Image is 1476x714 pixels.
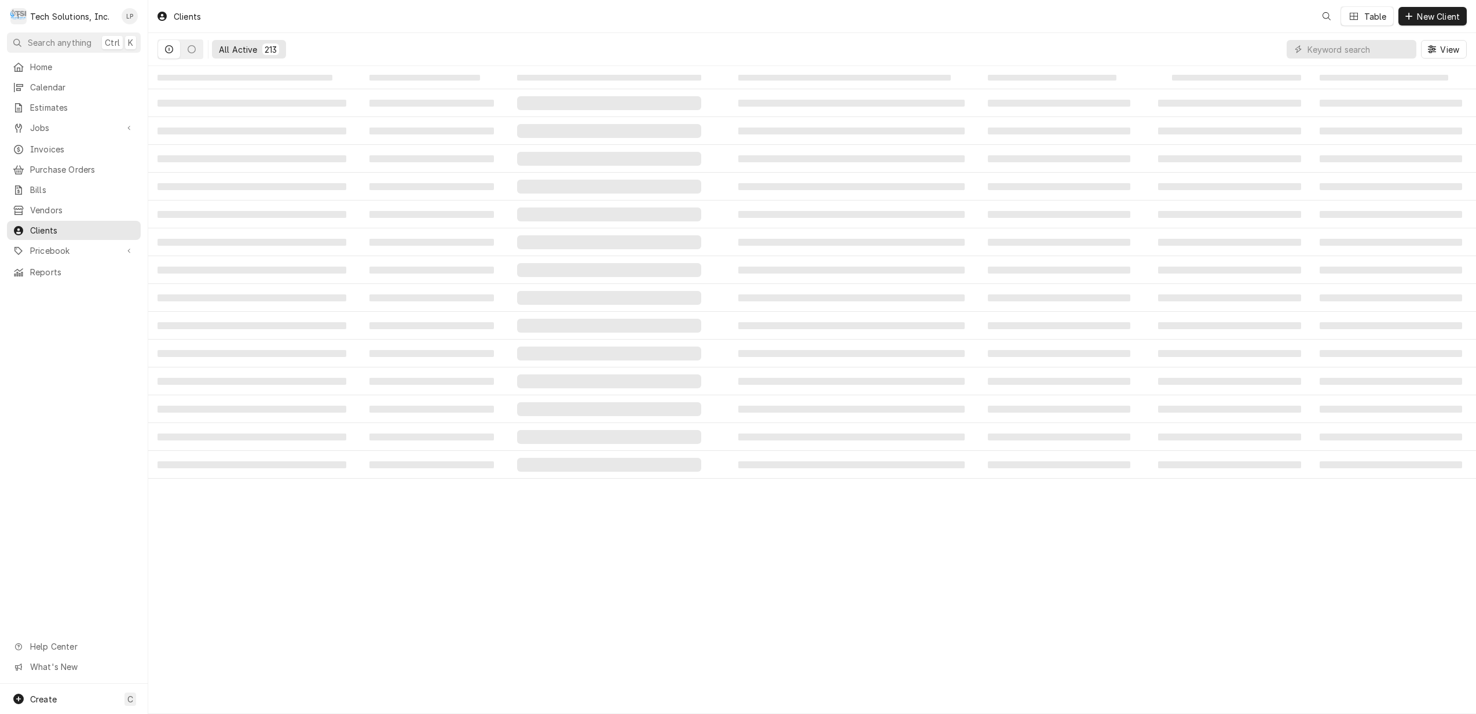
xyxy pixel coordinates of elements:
[517,458,701,472] span: ‌
[1158,267,1301,274] span: ‌
[30,61,135,73] span: Home
[988,461,1130,468] span: ‌
[1158,239,1301,246] span: ‌
[1158,294,1301,301] span: ‌
[738,183,964,190] span: ‌
[1158,350,1301,357] span: ‌
[738,239,964,246] span: ‌
[1320,322,1462,329] span: ‌
[517,207,701,221] span: ‌
[148,66,1476,714] table: All Active Clients List Loading
[1158,183,1301,190] span: ‌
[369,239,493,246] span: ‌
[369,155,493,162] span: ‌
[7,221,141,240] a: Clients
[517,124,701,138] span: ‌
[7,180,141,199] a: Bills
[30,81,135,93] span: Calendar
[517,96,701,110] span: ‌
[517,402,701,416] span: ‌
[1320,461,1462,468] span: ‌
[7,98,141,117] a: Estimates
[988,294,1130,301] span: ‌
[158,100,346,107] span: ‌
[517,263,701,277] span: ‌
[1320,267,1462,274] span: ‌
[1421,40,1467,59] button: View
[7,657,141,676] a: Go to What's New
[122,8,138,24] div: Lisa Paschal's Avatar
[30,694,57,704] span: Create
[1320,155,1462,162] span: ‌
[988,100,1130,107] span: ‌
[988,267,1130,274] span: ‌
[1415,10,1462,23] span: New Client
[7,637,141,656] a: Go to Help Center
[158,211,346,218] span: ‌
[30,224,135,236] span: Clients
[369,406,493,413] span: ‌
[988,350,1130,357] span: ‌
[1158,461,1301,468] span: ‌
[7,140,141,159] a: Invoices
[369,128,493,134] span: ‌
[1364,10,1387,23] div: Table
[1158,322,1301,329] span: ‌
[738,155,964,162] span: ‌
[988,183,1130,190] span: ‌
[988,128,1130,134] span: ‌
[1158,434,1301,440] span: ‌
[738,378,964,385] span: ‌
[738,350,964,357] span: ‌
[369,434,493,440] span: ‌
[1320,239,1462,246] span: ‌
[158,378,346,385] span: ‌
[988,434,1130,440] span: ‌
[738,294,964,301] span: ‌
[30,10,109,23] div: Tech Solutions, Inc.
[30,204,135,216] span: Vendors
[1158,211,1301,218] span: ‌
[517,152,701,166] span: ‌
[30,266,135,278] span: Reports
[1158,378,1301,385] span: ‌
[10,8,27,24] div: Tech Solutions, Inc.'s Avatar
[369,322,493,329] span: ‌
[517,430,701,444] span: ‌
[1398,7,1467,25] button: New Client
[7,118,141,137] a: Go to Jobs
[7,32,141,53] button: Search anythingCtrlK
[158,267,346,274] span: ‌
[988,239,1130,246] span: ‌
[517,180,701,194] span: ‌
[7,201,141,220] a: Vendors
[1320,211,1462,218] span: ‌
[158,183,346,190] span: ‌
[1320,128,1462,134] span: ‌
[158,128,346,134] span: ‌
[988,406,1130,413] span: ‌
[265,43,277,56] div: 213
[517,319,701,333] span: ‌
[1438,43,1462,56] span: View
[7,241,141,260] a: Go to Pricebook
[369,100,493,107] span: ‌
[30,143,135,155] span: Invoices
[158,350,346,357] span: ‌
[988,211,1130,218] span: ‌
[1172,75,1301,81] span: ‌
[1320,406,1462,413] span: ‌
[517,374,701,388] span: ‌
[1320,294,1462,301] span: ‌
[738,406,964,413] span: ‌
[369,378,493,385] span: ‌
[122,8,138,24] div: LP
[738,267,964,274] span: ‌
[158,239,346,246] span: ‌
[158,406,346,413] span: ‌
[369,294,493,301] span: ‌
[738,322,964,329] span: ‌
[1320,100,1462,107] span: ‌
[1158,155,1301,162] span: ‌
[158,322,346,329] span: ‌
